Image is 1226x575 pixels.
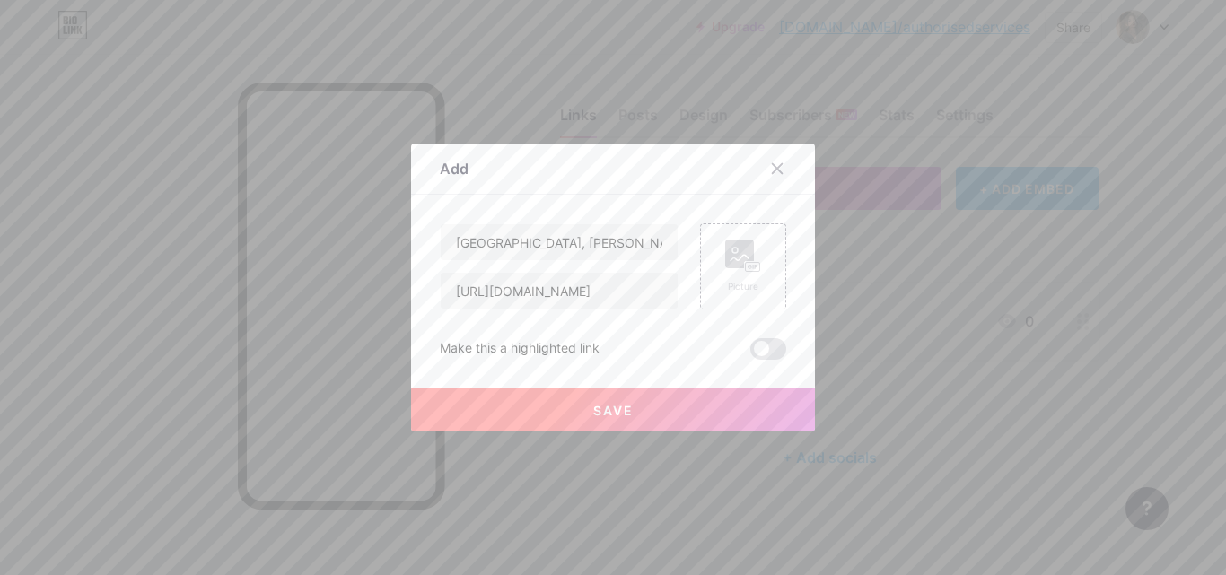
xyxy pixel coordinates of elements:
div: Picture [725,280,761,293]
input: Title [441,224,678,260]
div: Add [440,158,469,179]
span: Save [593,403,634,418]
button: Save [411,388,815,431]
div: Make this a highlighted link [440,338,600,360]
input: URL [441,273,678,309]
